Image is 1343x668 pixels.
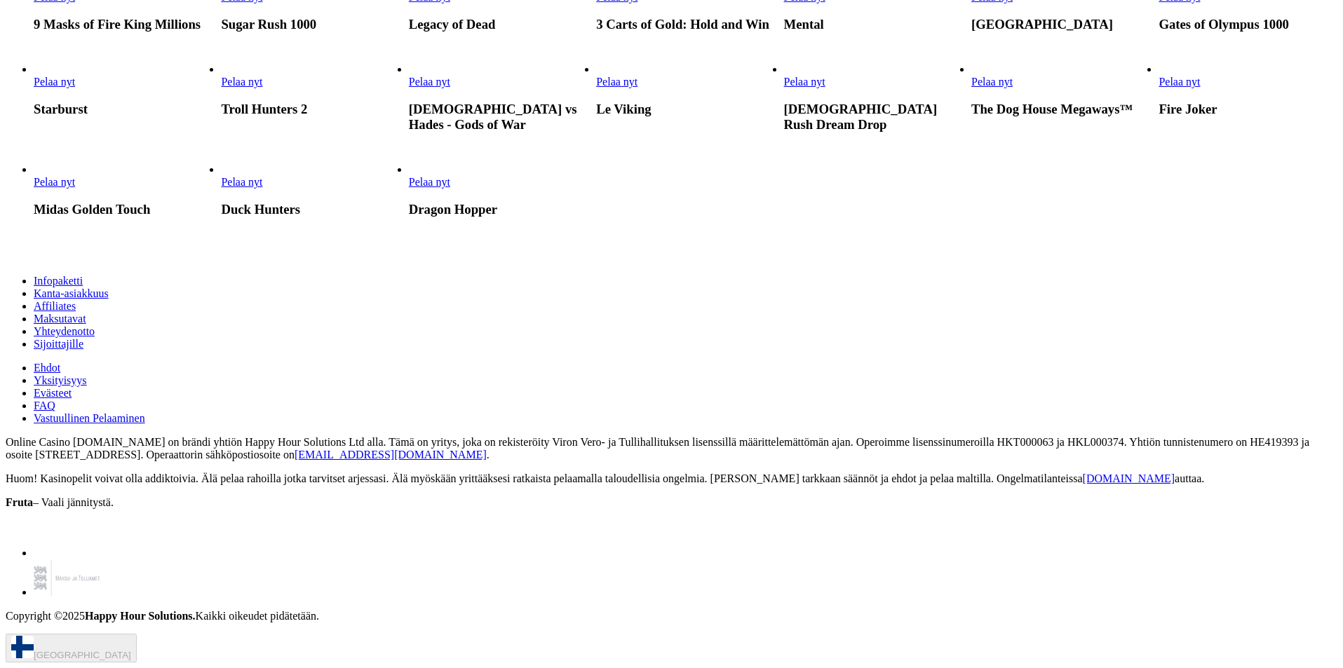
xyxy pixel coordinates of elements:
[34,338,83,350] a: Sijoittajille
[409,63,588,132] article: Zeus vs Hades - Gods of War
[221,163,400,217] article: Duck Hunters
[409,17,588,32] h3: Legacy of Dead
[34,176,75,188] a: Midas Golden Touch
[784,76,825,88] span: Pelaa nyt
[596,76,637,88] span: Pelaa nyt
[34,300,76,312] a: Affiliates
[971,76,1013,88] a: The Dog House Megaways™
[596,102,775,117] h3: Le Viking
[221,176,262,188] a: Duck Hunters
[1083,472,1175,484] a: [DOMAIN_NAME]
[784,63,963,132] article: Temple Rush Dream Drop
[34,275,83,287] a: Infopaketti
[409,163,588,217] article: Dragon Hopper
[1159,102,1337,117] h3: Fire Joker
[221,76,262,88] a: Troll Hunters 2
[34,650,131,660] span: [GEOGRAPHIC_DATA]
[34,202,212,217] h3: Midas Golden Touch
[34,313,86,325] a: Maksutavat
[1159,63,1337,117] article: Fire Joker
[34,63,212,117] article: Starburst
[11,636,34,658] img: Finland flag
[221,17,400,32] h3: Sugar Rush 1000
[1159,17,1337,32] h3: Gates of Olympus 1000
[971,17,1150,32] h3: [GEOGRAPHIC_DATA]
[596,63,775,117] article: Le Viking
[596,76,637,88] a: Le Viking
[6,496,33,508] strong: Fruta
[784,17,963,32] h3: Mental
[295,449,487,461] a: [EMAIL_ADDRESS][DOMAIN_NAME]
[221,76,262,88] span: Pelaa nyt
[221,202,400,217] h3: Duck Hunters
[409,76,450,88] a: Zeus vs Hades - Gods of War
[34,17,212,32] h3: 9 Masks of Fire King Millions
[971,102,1150,117] h3: The Dog House Megaways™
[409,176,450,188] span: Pelaa nyt
[34,362,60,374] a: Ehdot
[596,17,775,32] h3: 3 Carts of Gold: Hold and Win
[6,610,1337,622] p: Copyright ©2025 Kaikki oikeudet pidätetään.
[34,374,87,386] a: Yksityisyys
[6,496,1337,509] p: – Vaali jännitystä.
[34,400,55,411] a: FAQ
[34,163,212,217] article: Midas Golden Touch
[409,202,588,217] h3: Dragon Hopper
[221,102,400,117] h3: Troll Hunters 2
[34,176,75,188] span: Pelaa nyt
[6,634,137,662] button: [GEOGRAPHIC_DATA]
[971,76,1013,88] span: Pelaa nyt
[409,102,588,132] h3: [DEMOGRAPHIC_DATA] vs Hades - Gods of War
[34,287,109,299] a: Kanta-asiakkuus
[34,102,212,117] h3: Starburst
[34,559,100,596] img: maksu-ja-tolliamet
[6,275,1337,425] nav: Secondary
[34,387,72,399] a: Evästeet
[221,176,262,188] span: Pelaa nyt
[409,176,450,188] a: Dragon Hopper
[1159,76,1200,88] a: Fire Joker
[784,76,825,88] a: Temple Rush Dream Drop
[34,586,100,598] a: maksu-ja-tolliamet
[6,472,1337,485] p: Huom! Kasinopelit voivat olla addiktoivia. Älä pelaa rahoilla jotka tarvitset arjessasi. Älä myös...
[34,325,95,337] a: Yhteydenotto
[6,436,1337,461] p: Online Casino [DOMAIN_NAME] on brändi yhtiön Happy Hour Solutions Ltd alla. Tämä on yritys, joka ...
[85,610,196,622] strong: Happy Hour Solutions.
[784,102,963,132] h3: [DEMOGRAPHIC_DATA] Rush Dream Drop
[34,76,75,88] a: Starburst
[409,76,450,88] span: Pelaa nyt
[221,63,400,117] article: Troll Hunters 2
[34,76,75,88] span: Pelaa nyt
[34,412,145,424] a: Vastuullinen Pelaaminen
[971,63,1150,117] article: The Dog House Megaways™
[1159,76,1200,88] span: Pelaa nyt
